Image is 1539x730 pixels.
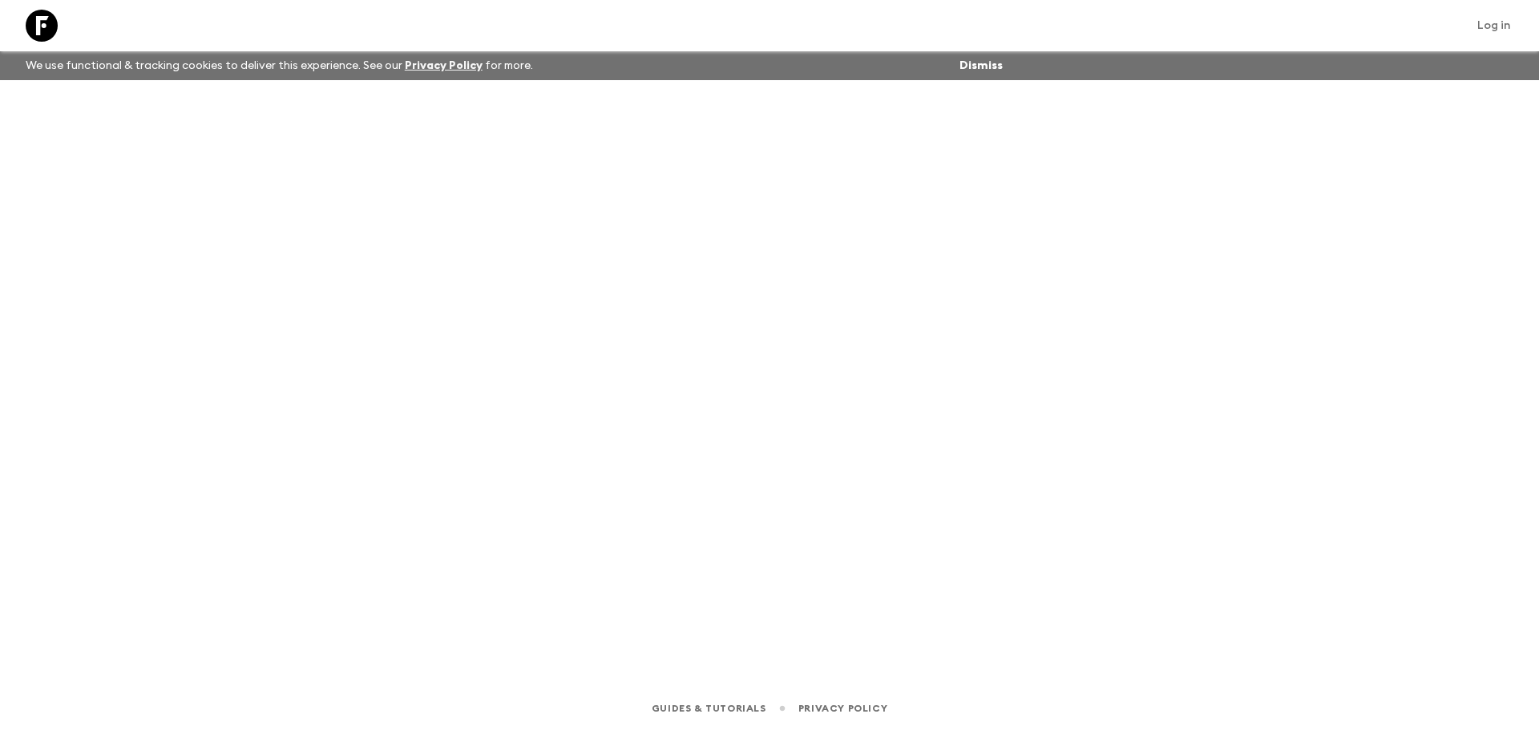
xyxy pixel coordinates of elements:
a: Privacy Policy [405,60,483,71]
a: Log in [1468,14,1520,37]
p: We use functional & tracking cookies to deliver this experience. See our for more. [19,51,539,80]
button: Dismiss [955,54,1007,77]
a: Guides & Tutorials [652,700,766,717]
a: Privacy Policy [798,700,887,717]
